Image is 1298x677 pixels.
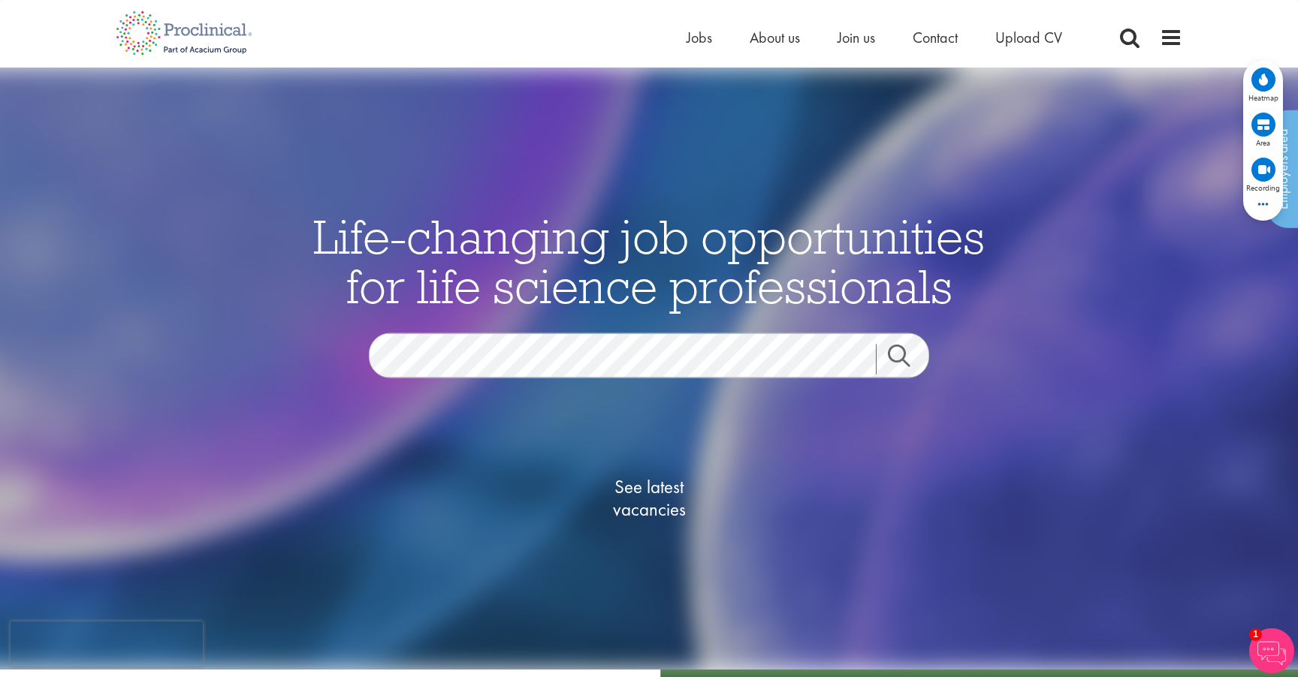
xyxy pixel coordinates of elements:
[574,416,724,581] a: See latestvacancies
[1246,156,1280,192] div: View recordings
[913,28,958,47] a: Contact
[11,621,203,666] iframe: reCAPTCHA
[1256,138,1270,147] span: Area
[1249,628,1262,641] span: 1
[687,28,712,47] a: Jobs
[1246,183,1280,192] span: Recording
[995,28,1062,47] a: Upload CV
[1248,66,1278,102] div: View heatmap
[1248,111,1278,147] div: View area map
[313,206,985,316] span: Life-changing job opportunities for life science professionals
[574,476,724,521] span: See latest vacancies
[1248,93,1278,102] span: Heatmap
[838,28,875,47] a: Join us
[876,345,940,375] a: Job search submit button
[750,28,800,47] a: About us
[1249,628,1294,673] img: Chatbot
